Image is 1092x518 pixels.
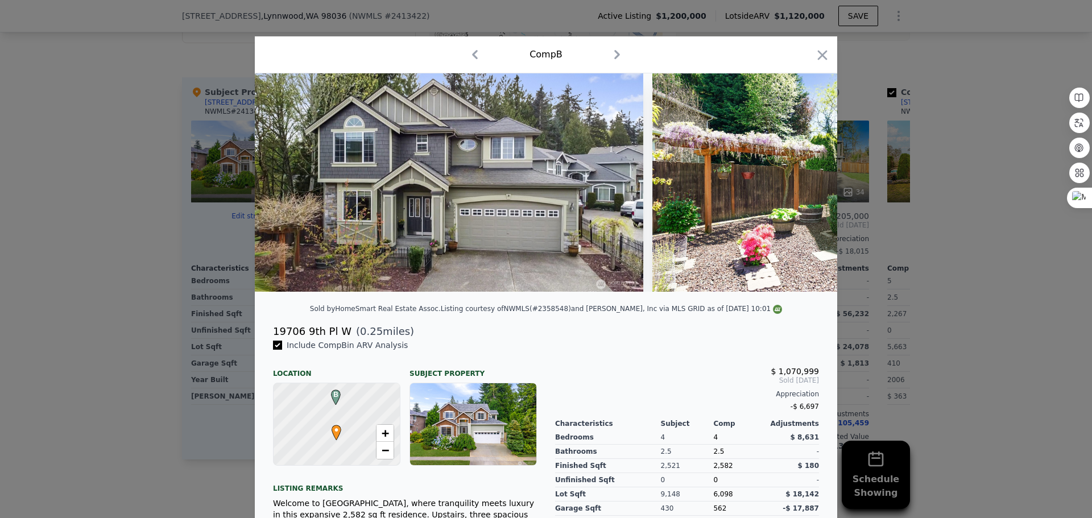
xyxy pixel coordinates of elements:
div: Appreciation [555,389,819,399]
span: $ 1,070,999 [771,367,819,376]
div: Lot Sqft [555,487,661,502]
div: Adjustments [766,419,819,428]
div: - [766,445,819,459]
span: 6,098 [713,490,733,498]
div: 2,521 [661,459,714,473]
div: Location [273,360,400,378]
span: -$ 17,887 [783,504,819,512]
span: $ 180 [797,462,819,470]
div: 4 [661,430,714,445]
div: Listing courtesy of NWMLS (#2358548) and [PERSON_NAME], Inc via MLS GRID as of [DATE] 10:01 [441,305,782,313]
img: Property Img [255,73,643,292]
span: 0 [713,476,718,484]
span: -$ 6,697 [791,403,819,411]
span: 4 [713,433,718,441]
img: NWMLS Logo [773,305,782,314]
div: Comp B [530,48,562,61]
div: 19706 9th Pl W [273,324,351,339]
div: - [766,473,819,487]
img: Property Img [652,73,980,292]
div: Unfinished Sqft [555,473,661,487]
div: 0 [661,473,714,487]
div: B [328,389,335,396]
span: ( miles) [351,324,414,339]
span: B [328,389,344,400]
div: 9,148 [661,487,714,502]
div: Bedrooms [555,430,661,445]
div: Garage Sqft [555,502,661,516]
span: $ 8,631 [791,433,819,441]
span: Sold [DATE] [555,376,819,385]
a: Zoom in [377,425,394,442]
span: + [382,426,389,440]
span: Include Comp B in ARV Analysis [282,341,412,350]
span: − [382,443,389,457]
span: 562 [713,504,726,512]
div: 2.5 [661,445,714,459]
span: 0.25 [360,325,383,337]
div: Characteristics [555,419,661,428]
div: 430 [661,502,714,516]
div: Bathrooms [555,445,661,459]
div: • [329,425,336,432]
div: Subject [661,419,714,428]
span: 2,582 [713,462,733,470]
div: Sold by HomeSmart Real Estate Assoc . [310,305,441,313]
span: $ 18,142 [785,490,819,498]
span: • [329,421,344,438]
a: Zoom out [377,442,394,459]
div: Finished Sqft [555,459,661,473]
div: Subject Property [409,360,537,378]
div: 2.5 [713,445,766,459]
div: Listing remarks [273,475,537,493]
div: Comp [713,419,766,428]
